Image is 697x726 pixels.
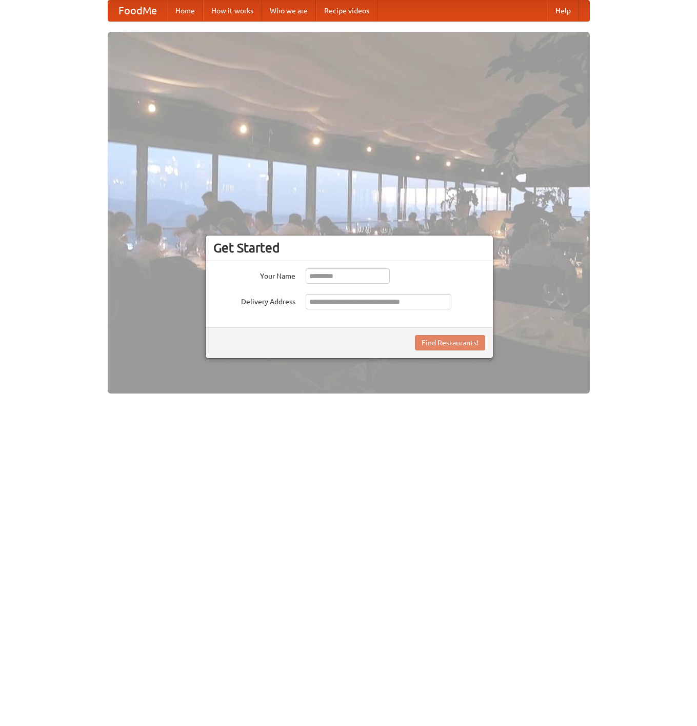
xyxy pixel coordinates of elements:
[203,1,262,21] a: How it works
[213,294,295,307] label: Delivery Address
[415,335,485,350] button: Find Restaurants!
[213,268,295,281] label: Your Name
[262,1,316,21] a: Who we are
[547,1,579,21] a: Help
[108,1,167,21] a: FoodMe
[167,1,203,21] a: Home
[316,1,377,21] a: Recipe videos
[213,240,485,256] h3: Get Started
